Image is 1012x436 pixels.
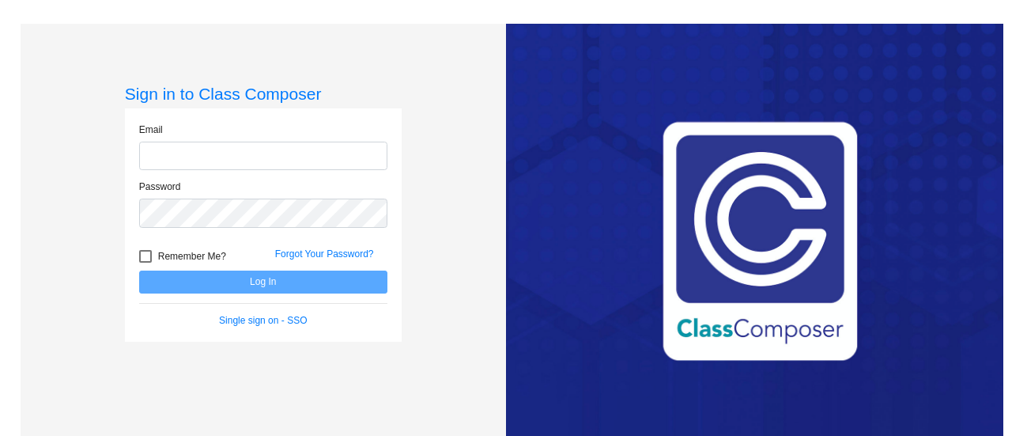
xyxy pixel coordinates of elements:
[125,84,402,104] h3: Sign in to Class Composer
[139,180,181,194] label: Password
[158,247,226,266] span: Remember Me?
[139,271,387,294] button: Log In
[275,248,374,260] a: Forgot Your Password?
[139,123,163,137] label: Email
[219,315,307,326] a: Single sign on - SSO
